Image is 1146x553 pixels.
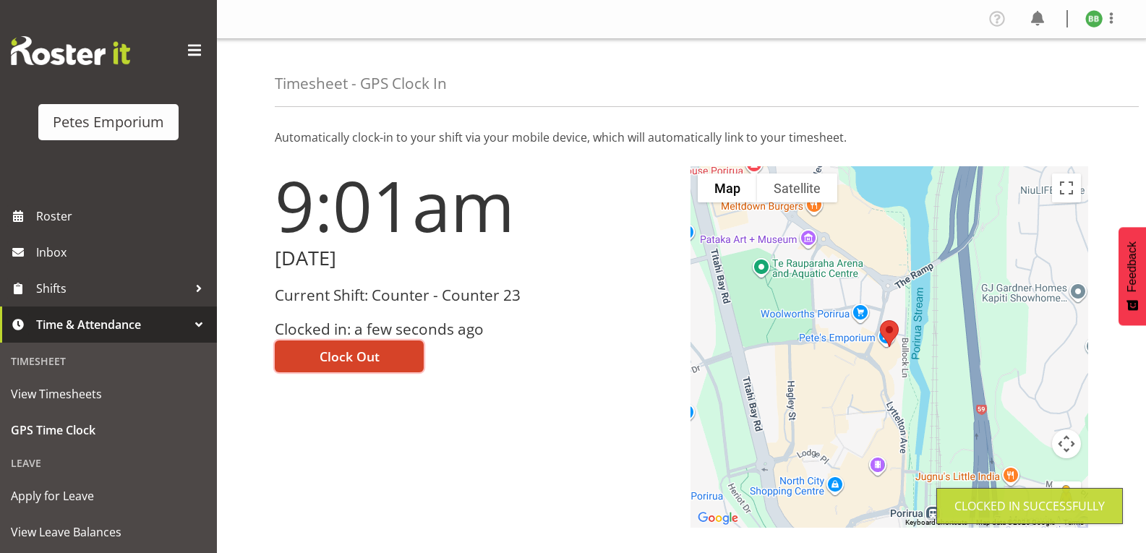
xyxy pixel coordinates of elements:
button: Toggle fullscreen view [1052,173,1081,202]
span: Roster [36,205,210,227]
h1: 9:01am [275,166,673,244]
button: Show satellite imagery [757,173,837,202]
button: Keyboard shortcuts [905,518,967,528]
img: beena-bist9974.jpg [1085,10,1103,27]
div: Timesheet [4,346,213,376]
a: Apply for Leave [4,478,213,514]
img: Google [694,509,742,528]
div: Clocked in Successfully [954,497,1105,515]
span: View Timesheets [11,383,206,405]
div: Leave [4,448,213,478]
img: Rosterit website logo [11,36,130,65]
button: Map camera controls [1052,429,1081,458]
a: View Leave Balances [4,514,213,550]
span: Shifts [36,278,188,299]
a: Open this area in Google Maps (opens a new window) [694,509,742,528]
button: Feedback - Show survey [1119,227,1146,325]
h4: Timesheet - GPS Clock In [275,75,447,92]
span: Time & Attendance [36,314,188,335]
div: Petes Emporium [53,111,164,133]
span: Apply for Leave [11,485,206,507]
span: Clock Out [320,347,380,366]
button: Show street map [698,173,757,202]
button: Drag Pegman onto the map to open Street View [1052,481,1081,510]
span: Feedback [1126,241,1139,292]
span: GPS Time Clock [11,419,206,441]
span: View Leave Balances [11,521,206,543]
span: Inbox [36,241,210,263]
p: Automatically clock-in to your shift via your mobile device, which will automatically link to you... [275,129,1088,146]
a: GPS Time Clock [4,412,213,448]
button: Clock Out [275,340,424,372]
h2: [DATE] [275,247,673,270]
h3: Clocked in: a few seconds ago [275,321,673,338]
h3: Current Shift: Counter - Counter 23 [275,287,673,304]
a: View Timesheets [4,376,213,412]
